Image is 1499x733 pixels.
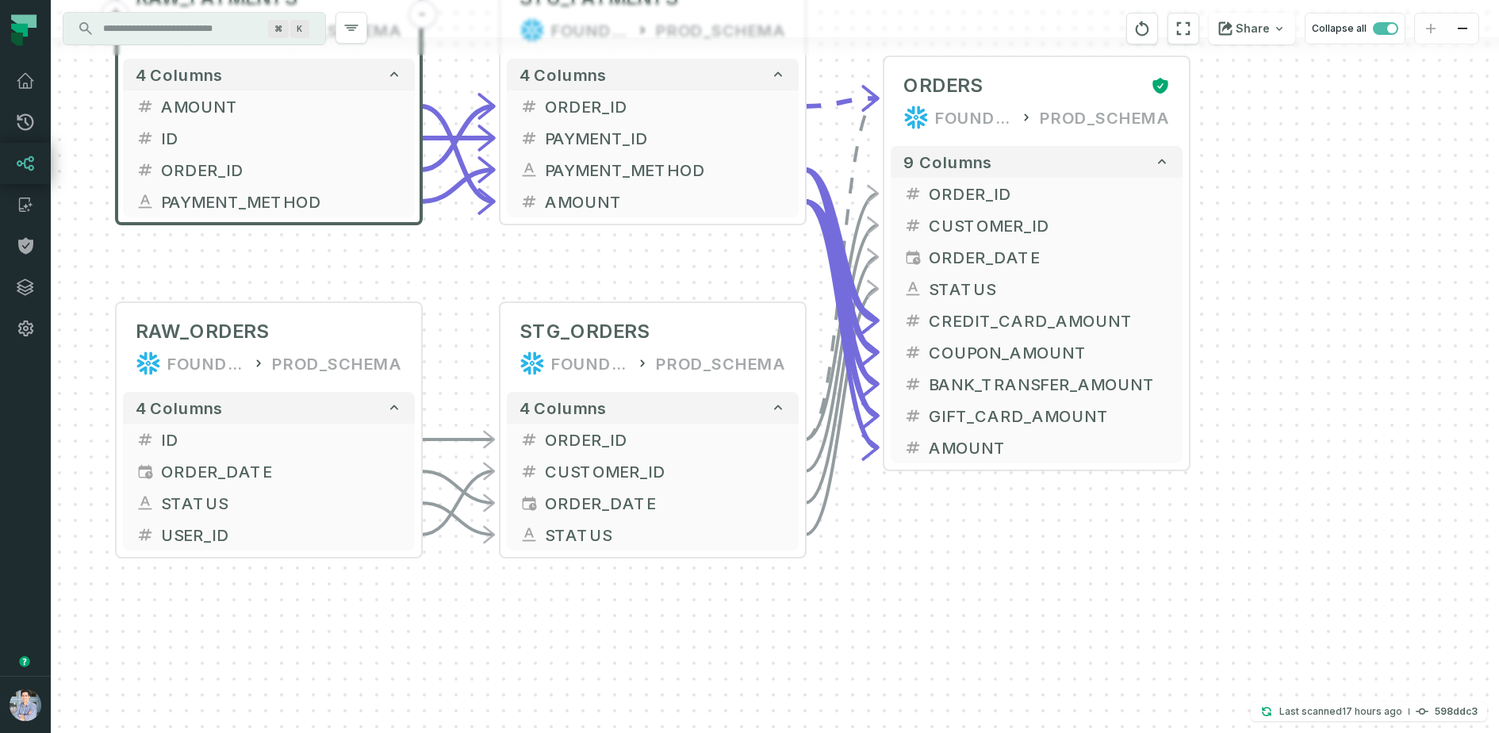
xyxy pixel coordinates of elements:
span: string [903,279,922,298]
div: FOUNDATIONAL_DB [167,351,245,376]
span: decimal [136,129,155,148]
button: Last scanned[DATE] 6:22:39 PM598ddc3 [1251,702,1487,721]
span: AMOUNT [545,190,786,213]
span: string [519,160,539,179]
button: ORDER_ID [507,424,799,455]
button: ORDER_ID [123,154,415,186]
button: ORDER_DATE [123,455,415,487]
span: 4 columns [136,398,223,417]
g: Edge from c8867c613c347eb7857e509391c84b7d to 0dd85c77dd217d0afb16c7d4fb3eff19 [805,201,878,384]
button: PAYMENT_ID [507,122,799,154]
div: Tooltip anchor [17,654,32,669]
span: USER_ID [161,523,402,547]
g: Edge from c8867c613c347eb7857e509391c84b7d to 0dd85c77dd217d0afb16c7d4fb3eff19 [805,201,878,320]
span: ORDER_DATE [545,491,786,515]
button: ID [123,424,415,455]
span: ORDER_DATE [929,245,1170,269]
g: Edge from 616efa676917f6a678dd14162abb4313 to c8867c613c347eb7857e509391c84b7d [421,106,494,201]
button: zoom out [1447,13,1478,44]
div: FOUNDATIONAL_DB [935,105,1013,130]
span: ID [161,126,402,150]
span: GIFT_CARD_AMOUNT [929,404,1170,428]
span: STATUS [545,523,786,547]
span: decimal [903,343,922,362]
span: ORDERS [903,73,983,98]
button: BANK_TRANSFER_AMOUNT [891,368,1183,400]
div: PROD_SCHEMA [656,351,786,376]
span: decimal [519,97,539,116]
span: decimal [136,430,155,449]
button: CUSTOMER_ID [507,455,799,487]
span: CUSTOMER_ID [545,459,786,483]
button: ORDER_DATE [891,241,1183,273]
g: Edge from 1fb8df37f727000c8872213b437fc928 to 065ad36bfe8571d0d37ef1ec05f417fb [421,471,494,503]
span: decimal [136,525,155,544]
span: decimal [136,160,155,179]
g: Edge from 1fb8df37f727000c8872213b437fc928 to 065ad36bfe8571d0d37ef1ec05f417fb [421,471,494,535]
button: ID [123,122,415,154]
span: decimal [903,438,922,457]
g: Edge from 1fb8df37f727000c8872213b437fc928 to 065ad36bfe8571d0d37ef1ec05f417fb [421,503,494,535]
button: STATUS [123,487,415,519]
div: FOUNDATIONAL_DB [551,351,629,376]
span: STG_ORDERS [519,319,650,344]
span: STATUS [161,491,402,515]
g: Edge from 616efa676917f6a678dd14162abb4313 to c8867c613c347eb7857e509391c84b7d [421,106,494,170]
button: GIFT_CARD_AMOUNT [891,400,1183,432]
span: decimal [519,129,539,148]
span: string [519,525,539,544]
span: 4 columns [519,65,607,84]
g: Edge from 065ad36bfe8571d0d37ef1ec05f417fb to 0dd85c77dd217d0afb16c7d4fb3eff19 [805,257,878,503]
g: Edge from 065ad36bfe8571d0d37ef1ec05f417fb to 0dd85c77dd217d0afb16c7d4fb3eff19 [805,225,878,471]
span: AMOUNT [161,94,402,118]
span: decimal [136,97,155,116]
span: 4 columns [136,65,223,84]
span: decimal [903,216,922,235]
span: AMOUNT [929,436,1170,459]
span: decimal [903,374,922,393]
button: AMOUNT [507,186,799,217]
button: Collapse all [1305,13,1405,44]
span: decimal [903,406,922,425]
g: Edge from 616efa676917f6a678dd14162abb4313 to c8867c613c347eb7857e509391c84b7d [421,170,494,201]
h4: 598ddc3 [1435,707,1478,716]
span: string [136,493,155,512]
span: PAYMENT_ID [545,126,786,150]
span: decimal [519,192,539,211]
g: Edge from c8867c613c347eb7857e509391c84b7d to 0dd85c77dd217d0afb16c7d4fb3eff19 [805,170,878,352]
button: AMOUNT [123,90,415,122]
button: STATUS [507,519,799,551]
span: STATUS [929,277,1170,301]
span: decimal [519,462,539,481]
g: Edge from c8867c613c347eb7857e509391c84b7d to 0dd85c77dd217d0afb16c7d4fb3eff19 [805,98,878,106]
div: Certified [1144,76,1170,95]
span: ORDER_ID [545,428,786,451]
span: PAYMENT_METHOD [545,158,786,182]
span: timestamp [136,462,155,481]
button: STATUS [891,273,1183,305]
div: PROD_SCHEMA [1040,105,1170,130]
span: timestamp [519,493,539,512]
span: ORDER_DATE [161,459,402,483]
relative-time: Sep 11, 2025, 6:22 PM PDT [1342,705,1402,717]
button: PAYMENT_METHOD [123,186,415,217]
span: COUPON_AMOUNT [929,340,1170,364]
p: Last scanned [1279,704,1402,720]
span: CUSTOMER_ID [929,213,1170,237]
span: CREDIT_CARD_AMOUNT [929,309,1170,332]
span: Press ⌘ + K to focus the search bar [290,20,309,38]
g: Edge from 065ad36bfe8571d0d37ef1ec05f417fb to 0dd85c77dd217d0afb16c7d4fb3eff19 [805,289,878,535]
span: BANK_TRANSFER_AMOUNT [929,372,1170,396]
button: USER_ID [123,519,415,551]
button: Share [1209,13,1295,44]
button: CUSTOMER_ID [891,209,1183,241]
g: Edge from c8867c613c347eb7857e509391c84b7d to 0dd85c77dd217d0afb16c7d4fb3eff19 [805,201,878,447]
button: ORDER_DATE [507,487,799,519]
button: ORDER_ID [507,90,799,122]
span: timestamp [903,248,922,267]
span: decimal [519,430,539,449]
g: Edge from c8867c613c347eb7857e509391c84b7d to 0dd85c77dd217d0afb16c7d4fb3eff19 [805,201,878,416]
img: avatar of Alon Nafta [10,689,41,721]
span: string [136,192,155,211]
span: decimal [903,184,922,203]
